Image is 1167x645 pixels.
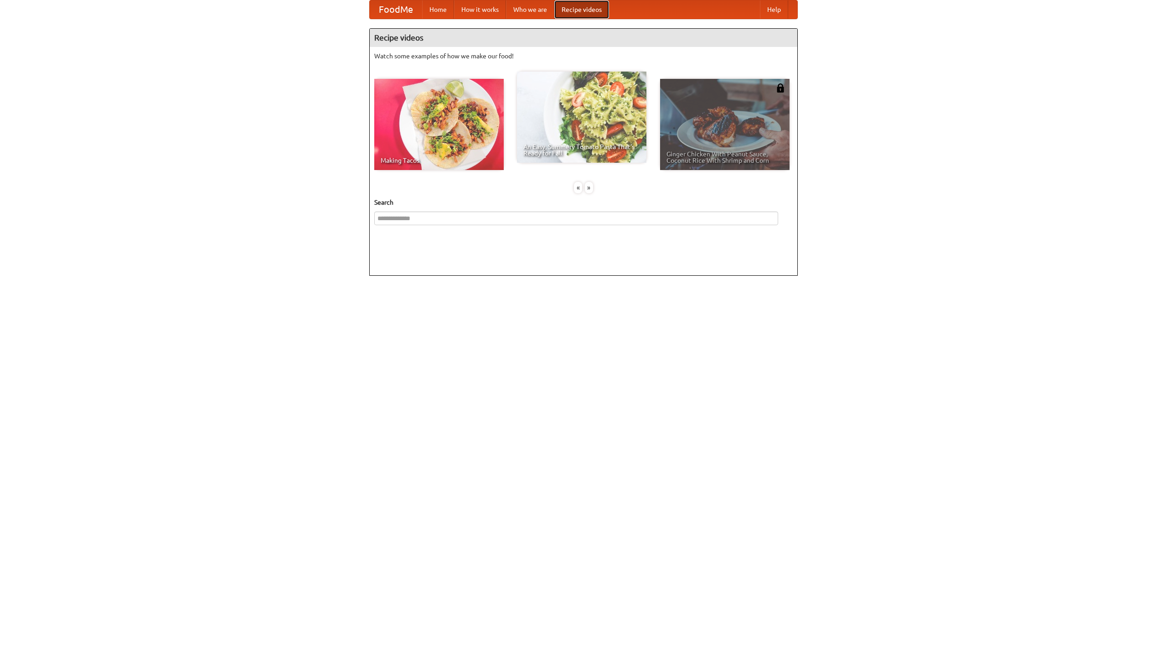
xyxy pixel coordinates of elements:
h5: Search [374,198,793,207]
span: An Easy, Summery Tomato Pasta That's Ready for Fall [523,144,640,156]
a: Help [760,0,788,19]
img: 483408.png [776,83,785,93]
p: Watch some examples of how we make our food! [374,52,793,61]
a: Making Tacos [374,79,504,170]
h4: Recipe videos [370,29,797,47]
div: « [574,182,582,193]
a: Home [422,0,454,19]
a: An Easy, Summery Tomato Pasta That's Ready for Fall [517,72,646,163]
span: Making Tacos [381,157,497,164]
a: Who we are [506,0,554,19]
a: FoodMe [370,0,422,19]
a: How it works [454,0,506,19]
div: » [585,182,593,193]
a: Recipe videos [554,0,609,19]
